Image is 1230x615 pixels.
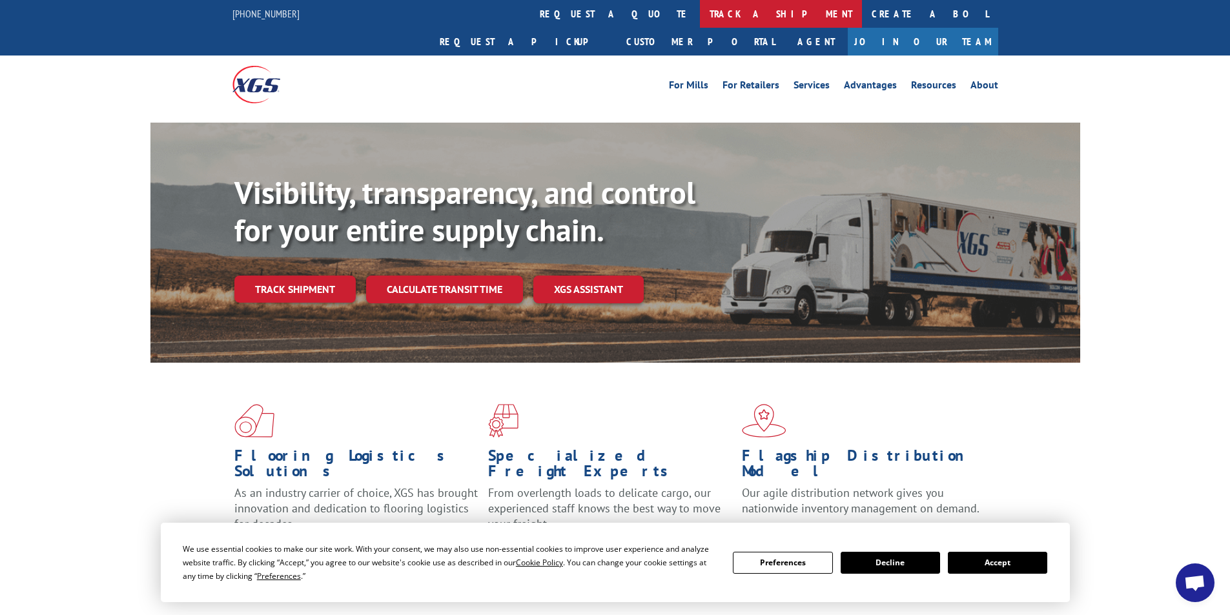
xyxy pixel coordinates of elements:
[516,557,563,568] span: Cookie Policy
[488,404,518,438] img: xgs-icon-focused-on-flooring-red
[669,80,708,94] a: For Mills
[844,80,897,94] a: Advantages
[723,80,779,94] a: For Retailers
[234,404,274,438] img: xgs-icon-total-supply-chain-intelligence-red
[948,552,1047,574] button: Accept
[234,172,695,250] b: Visibility, transparency, and control for your entire supply chain.
[733,552,832,574] button: Preferences
[742,404,786,438] img: xgs-icon-flagship-distribution-model-red
[784,28,848,55] a: Agent
[488,485,732,543] p: From overlength loads to delicate cargo, our experienced staff knows the best way to move your fr...
[234,276,356,303] a: Track shipment
[617,28,784,55] a: Customer Portal
[970,80,998,94] a: About
[742,448,986,485] h1: Flagship Distribution Model
[848,28,998,55] a: Join Our Team
[183,542,717,583] div: We use essential cookies to make our site work. With your consent, we may also use non-essential ...
[232,7,300,20] a: [PHONE_NUMBER]
[911,80,956,94] a: Resources
[488,448,732,485] h1: Specialized Freight Experts
[234,448,478,485] h1: Flooring Logistics Solutions
[742,485,979,516] span: Our agile distribution network gives you nationwide inventory management on demand.
[841,552,940,574] button: Decline
[1176,563,1215,602] div: Open chat
[234,485,478,531] span: As an industry carrier of choice, XGS has brought innovation and dedication to flooring logistics...
[257,570,301,581] span: Preferences
[533,276,644,303] a: XGS ASSISTANT
[794,80,830,94] a: Services
[366,276,523,303] a: Calculate transit time
[430,28,617,55] a: Request a pickup
[161,523,1070,602] div: Cookie Consent Prompt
